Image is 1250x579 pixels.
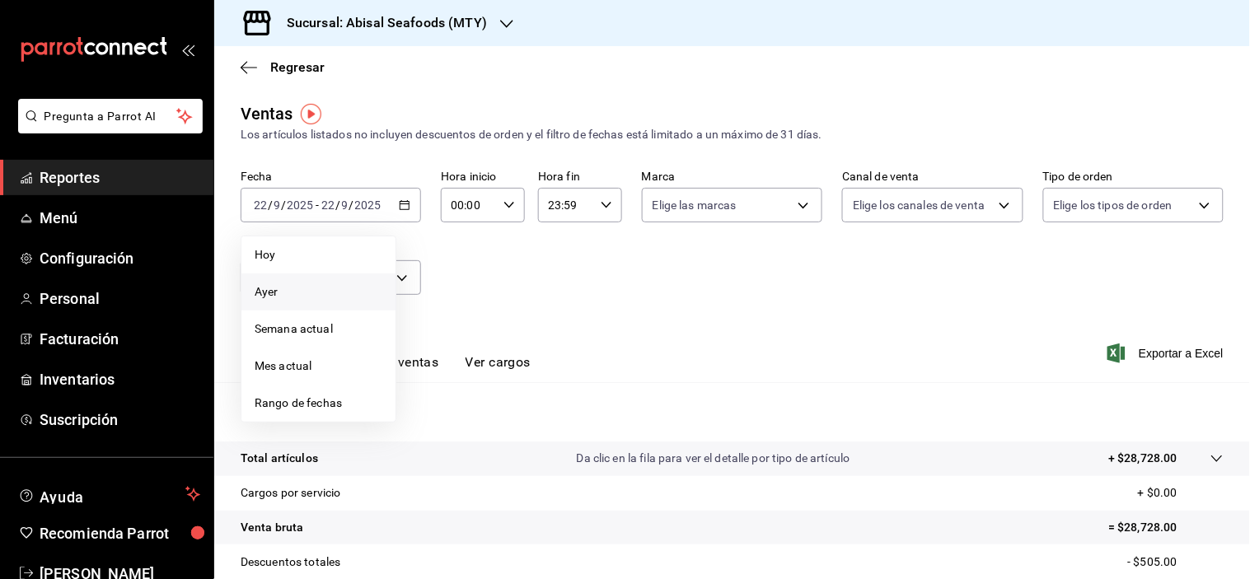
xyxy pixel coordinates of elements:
p: Descuentos totales [241,553,340,571]
span: Facturación [40,328,200,350]
p: Resumen [241,402,1224,422]
a: Pregunta a Parrot AI [12,119,203,137]
input: -- [321,198,335,212]
button: open_drawer_menu [181,43,194,56]
span: / [349,198,354,212]
span: Regresar [270,59,325,75]
span: Recomienda Parrot [40,522,200,544]
label: Tipo de orden [1043,171,1224,183]
span: Menú [40,207,200,229]
p: Da clic en la fila para ver el detalle por tipo de artículo [577,450,850,467]
button: Ver ventas [374,354,439,382]
p: + $28,728.00 [1108,450,1177,467]
p: Total artículos [241,450,318,467]
span: / [268,198,273,212]
p: = $28,728.00 [1108,519,1224,536]
input: -- [253,198,268,212]
span: - [316,198,319,212]
button: Ver cargos [466,354,531,382]
span: / [335,198,340,212]
input: -- [273,198,281,212]
span: Pregunta a Parrot AI [44,108,177,125]
div: navigation tabs [267,354,531,382]
span: / [281,198,286,212]
button: Pregunta a Parrot AI [18,99,203,133]
span: Personal [40,287,200,310]
span: Reportes [40,166,200,189]
div: Ventas [241,101,293,126]
input: ---- [286,198,314,212]
p: Venta bruta [241,519,303,536]
label: Hora inicio [441,171,525,183]
img: Tooltip marker [301,104,321,124]
div: Los artículos listados no incluyen descuentos de orden y el filtro de fechas está limitado a un m... [241,126,1224,143]
span: Elige los tipos de orden [1054,197,1173,213]
label: Fecha [241,171,421,183]
span: Rango de fechas [255,395,382,412]
span: Hoy [255,246,382,264]
span: Inventarios [40,368,200,390]
label: Marca [642,171,822,183]
span: Ayer [255,283,382,301]
p: Cargos por servicio [241,484,341,502]
span: Elige las marcas [653,197,737,213]
span: Elige los canales de venta [853,197,985,213]
span: Semana actual [255,320,382,338]
input: -- [341,198,349,212]
button: Exportar a Excel [1111,343,1224,363]
label: Hora fin [538,171,622,183]
span: Mes actual [255,357,382,375]
p: + $0.00 [1138,484,1224,502]
input: ---- [354,198,382,212]
label: Canal de venta [842,171,1023,183]
p: - $505.00 [1128,553,1224,571]
span: Suscripción [40,409,200,431]
h3: Sucursal: Abisal Seafoods (MTY) [274,13,487,33]
span: Configuración [40,247,200,269]
span: Ayuda [40,484,179,504]
button: Regresar [241,59,325,75]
